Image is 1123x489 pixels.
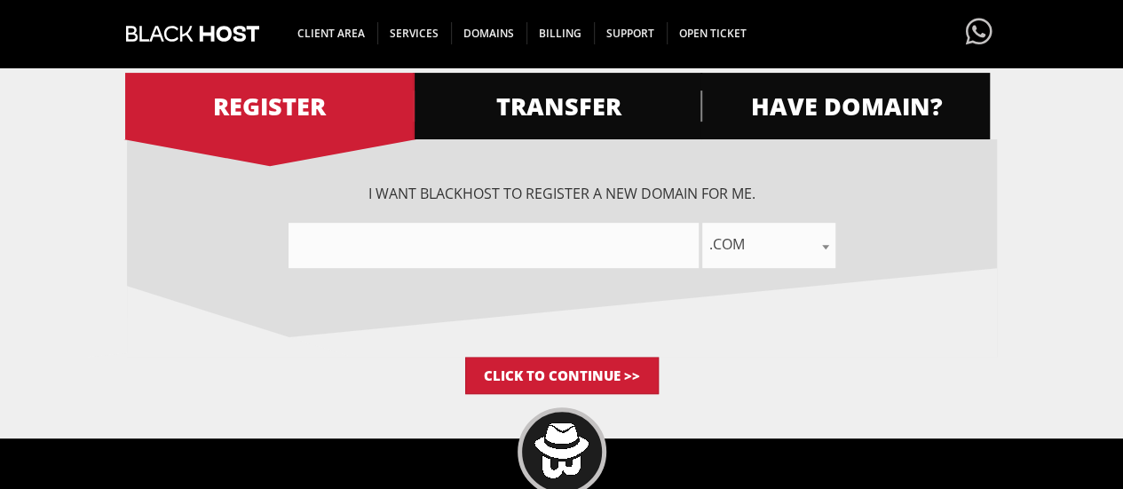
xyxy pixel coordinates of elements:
span: TRANSFER [413,91,702,122]
span: SERVICES [377,22,452,44]
span: Billing [526,22,595,44]
span: Support [594,22,668,44]
span: .com [702,232,835,256]
img: BlackHOST mascont, Blacky. [534,422,589,478]
a: REGISTER [125,73,415,139]
span: REGISTER [125,91,415,122]
span: .com [702,223,835,268]
span: Domains [451,22,527,44]
span: CLIENT AREA [285,22,378,44]
span: Open Ticket [667,22,759,44]
span: HAVE DOMAIN? [700,91,990,122]
input: Click to Continue >> [465,357,659,394]
a: HAVE DOMAIN? [700,73,990,139]
div: I want BlackHOST to register a new domain for me. [127,184,997,268]
a: TRANSFER [413,73,702,139]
